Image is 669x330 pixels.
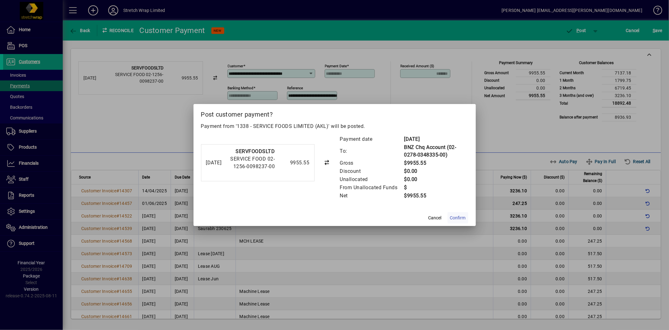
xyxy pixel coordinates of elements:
div: 9955.55 [278,159,310,167]
span: Cancel [428,215,442,221]
p: Payment from '1338 - SERVICE FOODS LIMITED (AKL)' will be posted. [201,123,468,130]
td: $ [404,184,468,192]
span: Confirm [450,215,466,221]
td: Discount [340,167,404,175]
td: $0.00 [404,175,468,184]
td: Net [340,192,404,200]
td: Unallocated [340,175,404,184]
td: [DATE] [404,135,468,143]
h2: Post customer payment? [194,104,476,122]
td: BNZ Chq Account (02-0278-0348335-00) [404,143,468,159]
td: $9955.55 [404,192,468,200]
button: Cancel [425,212,445,223]
div: [DATE] [206,159,222,167]
td: Gross [340,159,404,167]
button: Confirm [448,212,468,223]
td: To: [340,143,404,159]
span: SERVICE FOOD 02-1256-0098237-00 [231,156,275,169]
td: Payment date [340,135,404,143]
td: From Unallocated Funds [340,184,404,192]
td: $0.00 [404,167,468,175]
td: $9955.55 [404,159,468,167]
strong: SERVFOODSLTD [236,148,275,154]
